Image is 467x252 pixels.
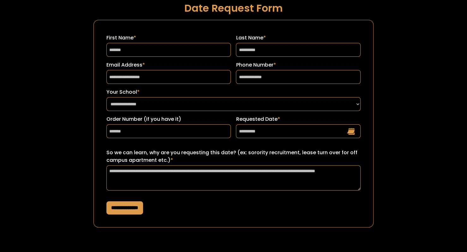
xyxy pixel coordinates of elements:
label: Email Address [106,61,231,69]
label: First Name [106,34,231,42]
form: Request a Date Form [93,20,374,227]
label: Requested Date [236,115,361,123]
label: Your School [106,88,361,96]
label: So we can learn, why are you requesting this date? (ex: sorority recruitment, lease turn over for... [106,149,361,164]
label: Last Name [236,34,361,42]
h1: Date Request Form [93,3,374,14]
label: Order Number (if you have it) [106,115,231,123]
label: Phone Number [236,61,361,69]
